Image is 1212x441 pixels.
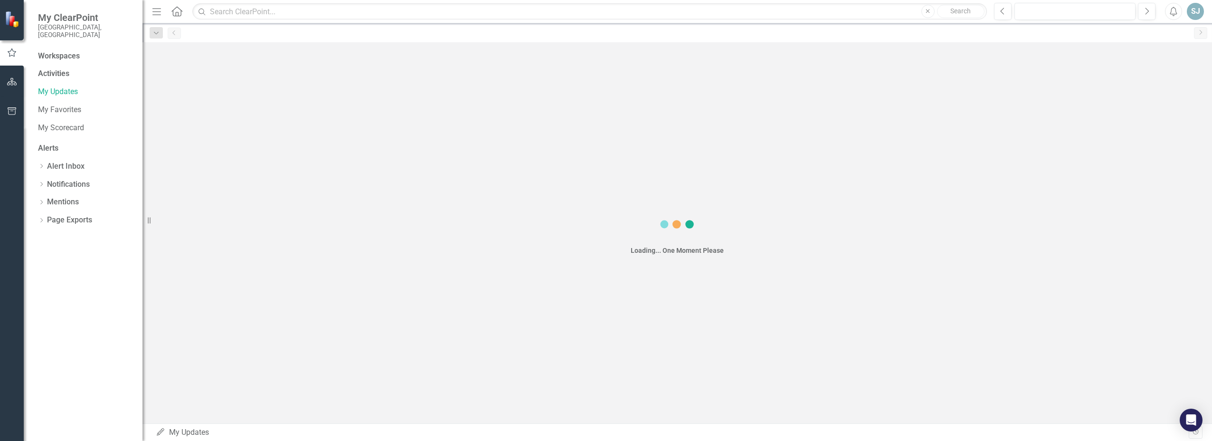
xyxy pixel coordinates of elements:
div: Loading... One Moment Please [631,246,724,255]
a: My Favorites [38,105,133,115]
div: Activities [38,68,133,79]
div: Open Intercom Messenger [1180,409,1203,431]
small: [GEOGRAPHIC_DATA], [GEOGRAPHIC_DATA] [38,23,133,39]
button: Search [937,5,985,18]
a: My Updates [38,86,133,97]
button: SJ [1187,3,1204,20]
a: Mentions [47,197,79,208]
img: ClearPoint Strategy [5,10,21,27]
a: Notifications [47,179,90,190]
a: Page Exports [47,215,92,226]
span: Search [950,7,971,15]
a: My Scorecard [38,123,133,134]
a: Alert Inbox [47,161,85,172]
div: Alerts [38,143,133,154]
span: My ClearPoint [38,12,133,23]
div: My Updates [156,427,1189,438]
div: Workspaces [38,51,80,62]
input: Search ClearPoint... [192,3,987,20]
